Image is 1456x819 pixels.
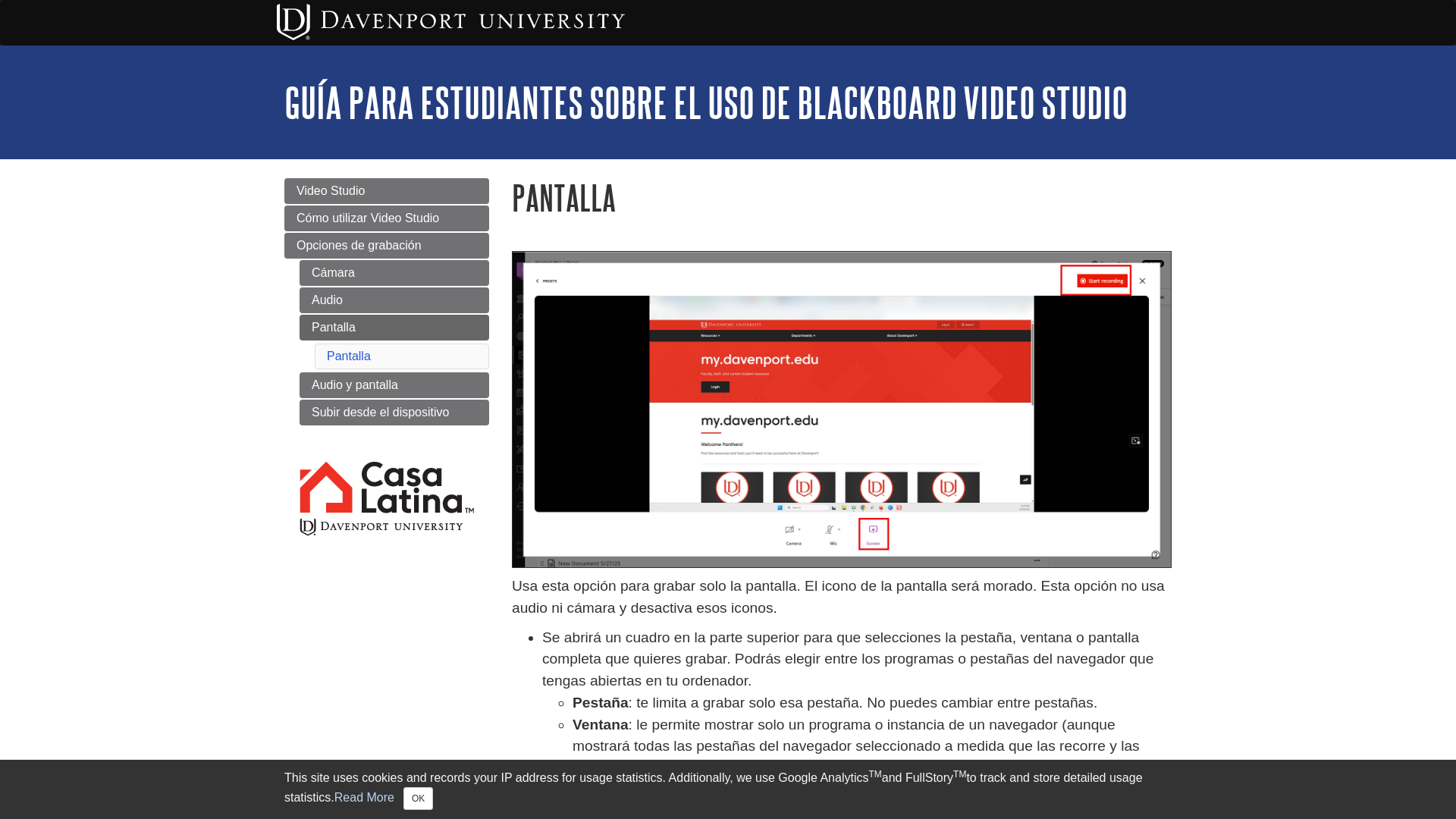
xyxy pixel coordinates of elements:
[334,791,394,804] a: Read More
[277,4,625,40] img: Davenport University
[284,178,489,204] a: Video Studio
[327,350,371,362] a: Pantalla
[953,769,966,780] sup: TM
[573,695,629,711] strong: Pestaña
[300,260,489,286] a: Cámara
[284,233,489,259] a: Opciones de grabación
[297,184,365,197] span: Video Studio
[868,769,881,780] sup: TM
[297,212,439,224] span: Cómo utilizar Video Studio
[284,178,489,564] div: Guide Page Menu
[300,400,489,425] a: Subir desde el dispositivo
[300,287,489,313] a: Audio
[284,206,489,231] a: Cómo utilizar Video Studio
[300,315,489,340] a: Pantalla
[573,692,1172,714] li: : te limita a grabar solo esa pestaña. No puedes cambiar entre pestañas.
[300,372,489,398] a: Audio y pantalla
[512,251,1172,568] img: screen
[403,787,433,810] button: Close
[284,769,1172,810] div: This site uses cookies and records your IP address for usage statistics. Additionally, we use Goo...
[573,714,1172,780] li: : le permite mostrar solo un programa o instancia de un navegador (aunque mostrará todas las pest...
[573,717,629,733] strong: Ventana
[284,79,1128,126] a: Guía para estudiantes sobre el uso de Blackboard Video Studio
[512,576,1172,620] p: Usa esta opción para grabar solo la pantalla. El icono de la pantalla será morado. Esta opción no...
[512,178,1172,217] h1: Pantalla
[297,239,422,252] span: Opciones de grabación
